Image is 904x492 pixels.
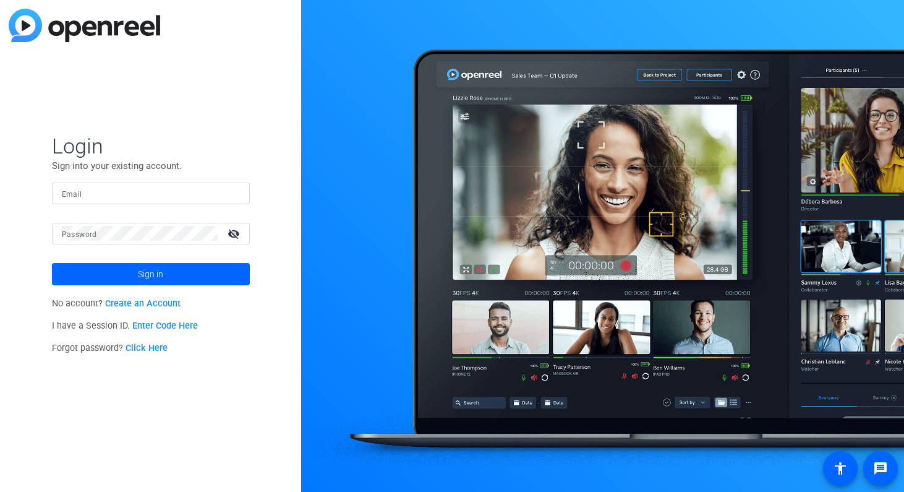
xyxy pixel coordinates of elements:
[62,190,82,199] mat-label: Email
[52,343,168,353] span: Forgot password?
[873,461,888,476] mat-icon: message
[132,321,198,331] a: Enter Code Here
[52,133,250,159] span: Login
[62,186,240,201] input: Enter Email Address
[52,159,250,173] p: Sign into your existing account.
[833,461,848,476] mat-icon: accessibility
[62,230,97,239] mat-label: Password
[105,298,181,309] a: Create an Account
[9,9,160,42] img: blue-gradient.svg
[220,225,250,243] mat-icon: visibility_off
[126,343,168,353] a: Click Here
[52,321,198,331] span: I have a Session ID.
[52,298,181,309] span: No account?
[52,263,250,285] button: Sign in
[138,259,163,290] span: Sign in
